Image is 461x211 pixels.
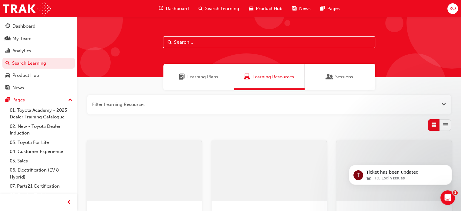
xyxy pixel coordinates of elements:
a: Learning PlansLearning Plans [163,64,234,90]
span: news-icon [292,5,297,12]
a: news-iconNews [287,2,316,15]
span: Pages [327,5,340,12]
span: Learning Plans [187,73,218,80]
div: Recent message [12,87,109,93]
a: My Team [2,33,75,44]
span: Grid [432,121,436,128]
div: Send us a messageWe typically reply in a few hours [6,123,115,146]
span: Messages [50,170,71,175]
div: Analytics [12,47,31,54]
a: pages-iconPages [316,2,345,15]
span: search-icon [5,61,10,66]
input: Search... [163,36,375,48]
p: Hi [PERSON_NAME] 👋 [12,43,109,64]
span: Search [168,39,172,46]
a: Search Learning [2,58,75,69]
div: News [12,84,24,91]
div: Close [104,10,115,21]
span: news-icon [5,85,10,91]
span: pages-icon [5,97,10,103]
span: Product Hub [256,5,282,12]
div: Trak [27,108,36,115]
button: Pages [2,94,75,106]
div: Profile image for Trak [82,10,95,22]
span: Learning Resources [252,73,294,80]
span: guage-icon [5,24,10,29]
div: We typically reply in a few hours [12,134,101,141]
p: How can we help? [12,64,109,74]
a: Product Hub [2,70,75,81]
span: We need more information [27,103,84,107]
span: search-icon [199,5,203,12]
span: guage-icon [159,5,163,12]
span: chart-icon [5,48,10,54]
a: guage-iconDashboard [154,2,194,15]
a: 06. Electrification (EV & Hybrid) [7,165,75,182]
iframe: Intercom notifications message [340,152,461,195]
div: Profile image for Trak [12,99,25,111]
button: Open the filter [442,101,446,108]
button: KO [447,3,458,14]
div: Recent messageProfile image for TrakOther QueryWe need more informationTrak•[DATE] [6,82,115,120]
span: 1 [453,190,458,195]
div: Product Hub [12,72,39,79]
span: News [299,5,311,12]
span: Home [13,170,27,175]
a: Analytics [2,45,75,56]
button: Tickets [81,155,121,179]
button: Messages [40,155,81,179]
span: prev-icon [67,199,71,206]
a: Learning ResourcesLearning Resources [234,64,305,90]
span: List [443,121,448,128]
span: Sessions [327,73,333,80]
span: Learning Resources [244,73,250,80]
img: logo [12,12,42,21]
span: Other Query [33,96,59,102]
span: Sessions [335,73,353,80]
div: Send us a message [12,128,101,134]
a: car-iconProduct Hub [244,2,287,15]
a: 03. Toyota For Life [7,138,75,147]
a: 05. Sales [7,156,75,166]
span: pages-icon [320,5,325,12]
a: 07. Parts21 Certification [7,182,75,191]
span: Dashboard [166,5,189,12]
a: News [2,82,75,94]
div: Dashboard [12,23,35,30]
span: car-icon [5,73,10,78]
a: 01. Toyota Academy - 2025 Dealer Training Catalogue [7,106,75,122]
button: DashboardMy TeamAnalyticsSearch LearningProduct HubNews [2,19,75,94]
a: search-iconSearch Learning [194,2,244,15]
span: Search Learning [205,5,239,12]
span: KO [449,5,456,12]
div: Profile image for TrakOther QueryWe need more informationTrak•[DATE] [6,91,115,120]
div: My Team [12,35,32,42]
span: Tickets [94,170,109,175]
a: 02. New - Toyota Dealer Induction [7,122,75,138]
span: Learning Plans [179,73,185,80]
a: Dashboard [2,21,75,32]
a: 08. Service Training [7,191,75,200]
div: • [DATE] [37,108,54,115]
iframe: Intercom live chat [440,190,455,205]
a: SessionsSessions [305,64,375,90]
a: 04. Customer Experience [7,147,75,156]
span: car-icon [249,5,253,12]
img: Trak [3,2,51,15]
span: up-icon [68,96,72,104]
div: Pages [12,97,25,104]
span: people-icon [5,36,10,42]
